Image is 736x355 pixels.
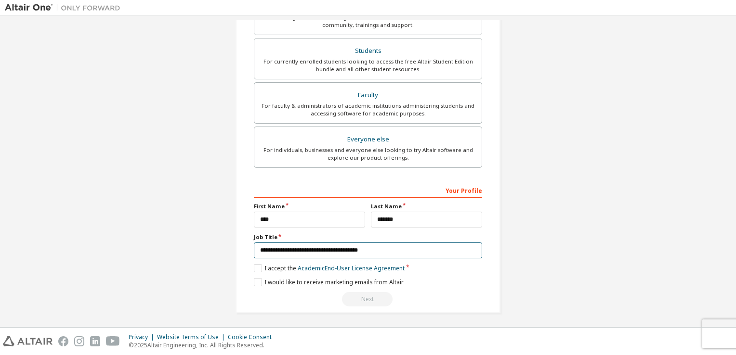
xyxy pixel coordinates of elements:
div: Your Profile [254,182,482,198]
div: Privacy [129,333,157,341]
label: First Name [254,203,365,210]
div: Students [260,44,476,58]
img: altair_logo.svg [3,336,53,346]
img: instagram.svg [74,336,84,346]
div: For faculty & administrators of academic institutions administering students and accessing softwa... [260,102,476,117]
img: youtube.svg [106,336,120,346]
div: Faculty [260,89,476,102]
div: Website Terms of Use [157,333,228,341]
div: Read and acccept EULA to continue [254,292,482,306]
div: For individuals, businesses and everyone else looking to try Altair software and explore our prod... [260,146,476,162]
img: Altair One [5,3,125,13]
label: Last Name [371,203,482,210]
div: For existing customers looking to access software downloads, HPC resources, community, trainings ... [260,13,476,29]
img: facebook.svg [58,336,68,346]
label: Job Title [254,233,482,241]
div: Everyone else [260,133,476,146]
img: linkedin.svg [90,336,100,346]
div: For currently enrolled students looking to access the free Altair Student Edition bundle and all ... [260,58,476,73]
label: I would like to receive marketing emails from Altair [254,278,404,286]
a: Academic End-User License Agreement [298,264,405,272]
p: © 2025 Altair Engineering, Inc. All Rights Reserved. [129,341,277,349]
label: I accept the [254,264,405,272]
div: Cookie Consent [228,333,277,341]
